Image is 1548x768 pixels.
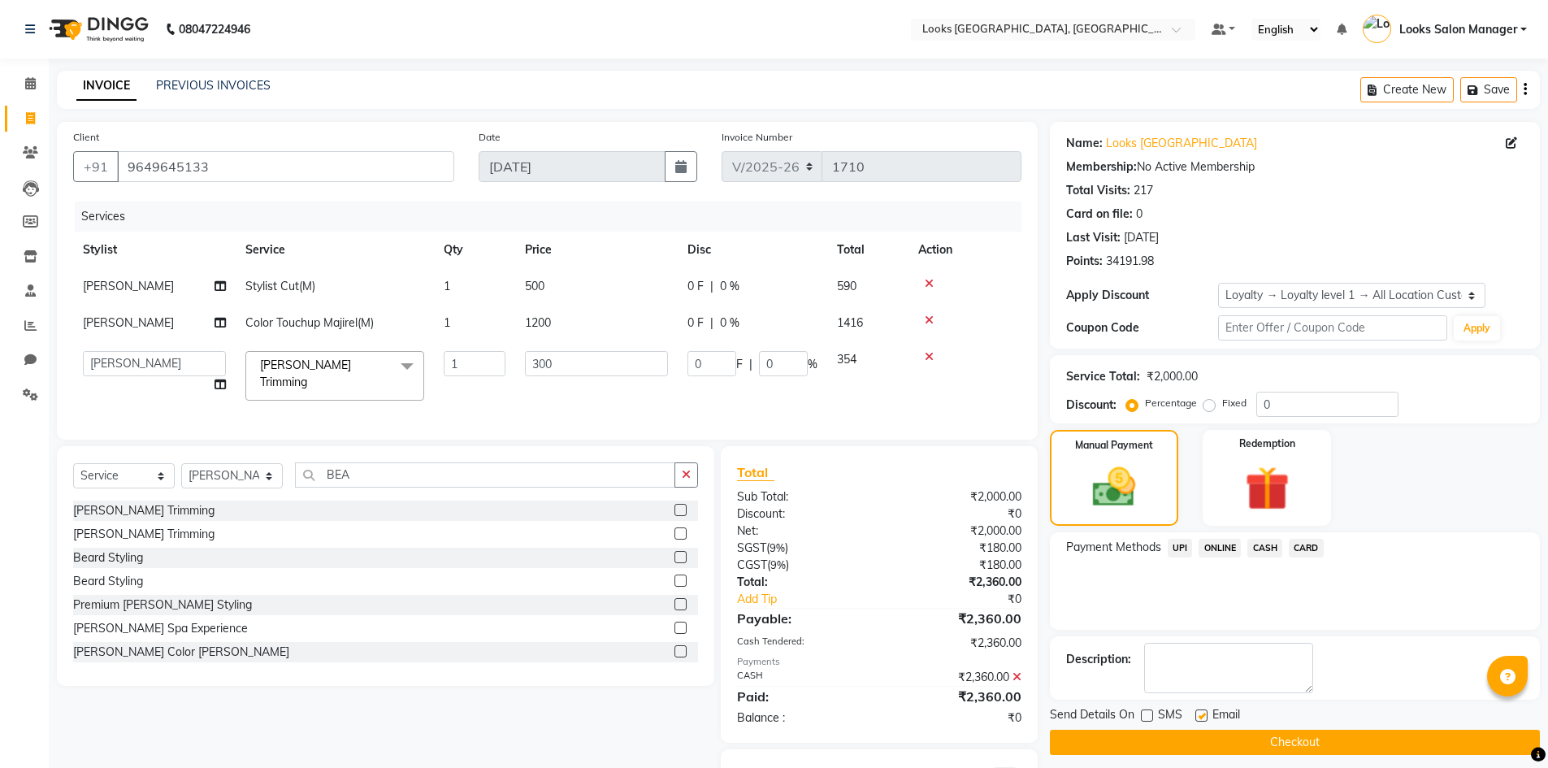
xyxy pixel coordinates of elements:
[1136,206,1143,223] div: 0
[73,526,215,543] div: [PERSON_NAME] Trimming
[725,687,879,706] div: Paid:
[1066,539,1161,556] span: Payment Methods
[725,488,879,505] div: Sub Total:
[1066,253,1103,270] div: Points:
[434,232,515,268] th: Qty
[1239,436,1295,451] label: Redemption
[737,464,774,481] span: Total
[1106,253,1154,270] div: 34191.98
[879,709,1034,727] div: ₹0
[1289,539,1324,558] span: CARD
[1066,651,1131,668] div: Description:
[73,232,236,268] th: Stylist
[156,78,271,93] a: PREVIOUS INVOICES
[710,315,713,332] span: |
[76,72,137,101] a: INVOICE
[725,540,879,557] div: ( )
[770,558,786,571] span: 9%
[515,232,678,268] th: Price
[1222,396,1247,410] label: Fixed
[827,232,908,268] th: Total
[236,232,434,268] th: Service
[879,574,1034,591] div: ₹2,360.00
[1399,21,1517,38] span: Looks Salon Manager
[808,356,817,373] span: %
[73,151,119,182] button: +91
[879,609,1034,628] div: ₹2,360.00
[737,655,1021,669] div: Payments
[770,541,785,554] span: 9%
[1066,319,1219,336] div: Coupon Code
[725,523,879,540] div: Net:
[73,502,215,519] div: [PERSON_NAME] Trimming
[737,540,766,555] span: SGST
[1134,182,1153,199] div: 217
[1066,182,1130,199] div: Total Visits:
[1079,462,1149,512] img: _cash.svg
[1066,368,1140,385] div: Service Total:
[75,202,1034,232] div: Services
[1158,706,1182,727] span: SMS
[1066,135,1103,152] div: Name:
[687,278,704,295] span: 0 F
[1066,158,1524,176] div: No Active Membership
[879,488,1034,505] div: ₹2,000.00
[1360,77,1454,102] button: Create New
[725,669,879,686] div: CASH
[837,315,863,330] span: 1416
[479,130,501,145] label: Date
[1460,77,1517,102] button: Save
[1480,703,1532,752] iframe: chat widget
[525,315,551,330] span: 1200
[1075,438,1153,453] label: Manual Payment
[749,356,752,373] span: |
[879,505,1034,523] div: ₹0
[1066,206,1133,223] div: Card on file:
[1050,730,1540,755] button: Checkout
[879,557,1034,574] div: ₹180.00
[879,635,1034,652] div: ₹2,360.00
[1454,316,1500,341] button: Apply
[444,279,450,293] span: 1
[1106,135,1257,152] a: Looks [GEOGRAPHIC_DATA]
[83,315,174,330] span: [PERSON_NAME]
[179,7,250,52] b: 08047224946
[879,669,1034,686] div: ₹2,360.00
[1066,229,1121,246] div: Last Visit:
[1231,461,1303,516] img: _gift.svg
[73,549,143,566] div: Beard Styling
[1050,706,1134,727] span: Send Details On
[722,130,792,145] label: Invoice Number
[1247,539,1282,558] span: CASH
[1066,397,1117,414] div: Discount:
[73,573,143,590] div: Beard Styling
[725,609,879,628] div: Payable:
[1363,15,1391,43] img: Looks Salon Manager
[725,635,879,652] div: Cash Tendered:
[73,620,248,637] div: [PERSON_NAME] Spa Experience
[1147,368,1198,385] div: ₹2,000.00
[720,278,739,295] span: 0 %
[725,709,879,727] div: Balance :
[525,279,544,293] span: 500
[725,505,879,523] div: Discount:
[837,279,856,293] span: 590
[1212,706,1240,727] span: Email
[710,278,713,295] span: |
[295,462,675,488] input: Search or Scan
[837,352,856,367] span: 354
[1218,315,1447,341] input: Enter Offer / Coupon Code
[678,232,827,268] th: Disc
[1066,158,1137,176] div: Membership:
[725,557,879,574] div: ( )
[720,315,739,332] span: 0 %
[83,279,174,293] span: [PERSON_NAME]
[117,151,454,182] input: Search by Name/Mobile/Email/Code
[41,7,153,52] img: logo
[1066,287,1219,304] div: Apply Discount
[687,315,704,332] span: 0 F
[737,558,767,572] span: CGST
[73,130,99,145] label: Client
[905,591,1034,608] div: ₹0
[879,523,1034,540] div: ₹2,000.00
